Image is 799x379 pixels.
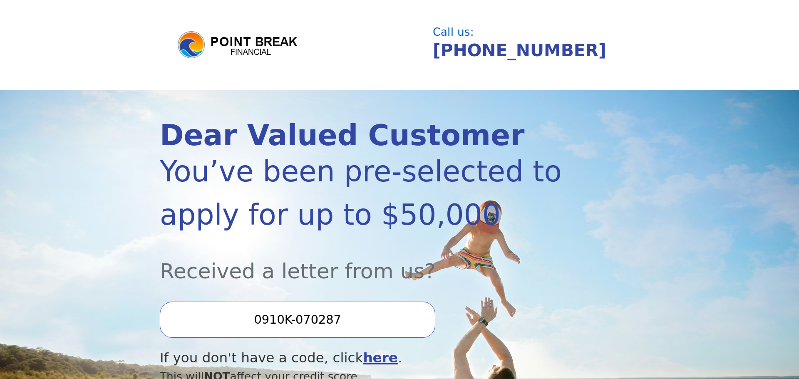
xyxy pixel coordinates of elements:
[160,236,567,287] div: Received a letter from us?
[363,350,398,366] a: here
[433,40,606,60] a: [PHONE_NUMBER]
[176,30,301,60] img: logo.png
[160,302,435,337] input: Enter your Offer Code:
[433,27,633,37] div: Call us:
[160,150,567,236] div: You’ve been pre-selected to apply for up to $50,000
[160,121,567,150] div: Dear Valued Customer
[160,348,567,368] div: If you don't have a code, click .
